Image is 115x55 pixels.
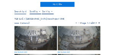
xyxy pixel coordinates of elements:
[14,10,26,13] input: Search by date 󰅀
[80,22,95,25] span: Page 1 / 6241
[14,26,57,50] img: image_53153282
[14,18,65,20] div: TGE GAS / [GEOGRAPHIC_DATA] Ineos Project ONE
[58,52,70,53] div: [DATE] 12:45 CEST
[58,26,101,50] img: image_53153104
[40,2,75,7] a: My C-Site
[14,22,30,25] div: Camera 2
[14,52,27,53] div: [DATE] 12:50 CEST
